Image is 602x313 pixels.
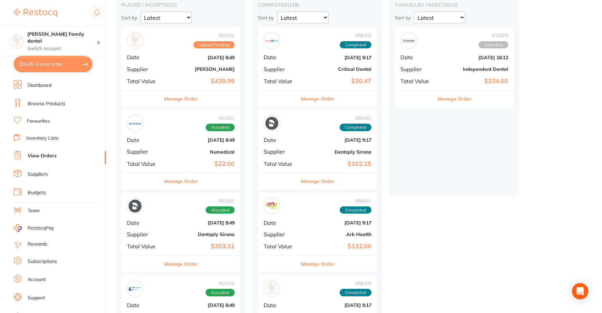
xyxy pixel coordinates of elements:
span: Total Value [264,78,298,84]
a: Browse Products [28,100,65,107]
b: [DATE] 9:17 [303,302,371,308]
p: Sort by [121,15,137,21]
b: $30.47 [303,78,371,85]
a: Subscriptions [28,258,57,265]
span: Accepted [206,206,235,214]
img: Ark Health [265,200,278,213]
span: Date [127,54,161,60]
div: Dentsply Sirona#91950AcceptedDate[DATE] 8:49SupplierDentsply SironaTotal Value$353.31Manage Order [121,192,240,272]
img: Adam Dental [265,282,278,295]
span: Accepted [206,124,235,131]
span: Supplier [127,66,161,72]
a: Budgets [28,189,46,196]
b: [DATE] 8:49 [166,220,235,225]
div: Henry Schein Halas#91952Upload PendingDate[DATE] 8:49Supplier[PERSON_NAME]Total Value$439.99Manag... [121,27,240,107]
b: $22.00 [166,160,235,168]
b: $334.00 [440,78,508,85]
p: Switch account [27,45,97,52]
span: Total Value [400,78,435,84]
span: Supplier [400,66,435,72]
b: Dentsply Sirona [166,232,235,237]
span: Supplier [264,66,298,72]
span: Date [264,54,298,60]
span: Date [264,137,298,143]
span: # 32805 [479,33,508,38]
a: RestocqPay [14,224,54,232]
button: Manage Order [164,173,198,189]
h2: cancelled / rejected ( 1 ) [395,2,514,8]
a: Team [28,207,40,214]
span: Date [127,137,161,143]
b: [DATE] 9:17 [303,220,371,225]
img: RestocqPay [14,224,22,232]
b: [PERSON_NAME] [166,66,235,72]
span: Upload Pending [193,41,235,49]
span: Date [127,220,161,226]
span: # 91952 [193,33,235,38]
div: Numedical#91951AcceptedDate[DATE] 8:49SupplierNumedicalTotal Value$22.00Manage Order [121,110,240,190]
img: Numedical [129,117,142,130]
button: Manage Order [301,256,335,272]
button: Manage Order [164,256,198,272]
span: # 88400 [340,281,371,286]
img: Erskine Dental [129,282,142,295]
span: # 88402 [340,115,371,121]
span: Supplier [127,148,161,155]
span: Completed [340,206,371,214]
b: $353.31 [166,243,235,250]
b: $132.00 [303,243,371,250]
b: [DATE] 9:17 [303,55,371,60]
a: Favourites [27,118,50,125]
a: View Orders [28,153,57,159]
h4: Westbrook Family dental [27,31,97,44]
button: $55.90 in your order [14,56,92,72]
span: Total Value [264,243,298,249]
button: Manage Order [301,91,335,107]
a: Support [28,295,45,301]
img: Henry Schein Halas [129,34,142,47]
span: Total Value [127,243,161,249]
span: Total Value [127,78,161,84]
span: Accepted [206,289,235,296]
img: Westbrook Family dental [11,35,24,48]
img: Dentsply Sirona [129,200,142,213]
b: $439.99 [166,78,235,85]
a: Suppliers [28,171,48,178]
span: # 88403 [340,33,371,38]
a: Inventory Lists [26,135,58,142]
p: Sort by [395,15,411,21]
span: Total Value [264,161,298,167]
div: Open Intercom Messenger [572,283,588,299]
b: Dentsply Sirona [303,149,371,155]
span: Supplier [127,231,161,237]
span: Date [264,220,298,226]
a: Restocq Logo [14,5,57,21]
h2: completed ( 118 ) [258,2,377,8]
b: [DATE] 18:12 [440,55,508,60]
span: Supplier [264,231,298,237]
span: Completed [340,124,371,131]
b: Independent Dental [440,66,508,72]
span: # 91949 [206,281,235,286]
a: Account [28,276,46,283]
p: Sort by [258,15,274,21]
span: Total Value [127,161,161,167]
b: [DATE] 8:49 [166,55,235,60]
a: Dashboard [28,82,52,89]
b: Ark Health [303,232,371,237]
img: Restocq Logo [14,9,57,17]
span: Supplier [264,148,298,155]
b: Critical Dental [303,66,371,72]
button: Manage Order [301,173,335,189]
span: Completed [340,41,371,49]
img: Critical Dental [265,34,278,47]
span: # 88401 [340,198,371,204]
b: [DATE] 8:49 [166,302,235,308]
span: Cancelled [479,41,508,49]
button: Manage Order [438,91,471,107]
span: RestocqPay [28,225,54,232]
span: # 91951 [206,115,235,121]
a: Rewards [28,241,47,248]
h2: placed / accepted ( 7 ) [121,2,240,8]
span: Date [264,302,298,308]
